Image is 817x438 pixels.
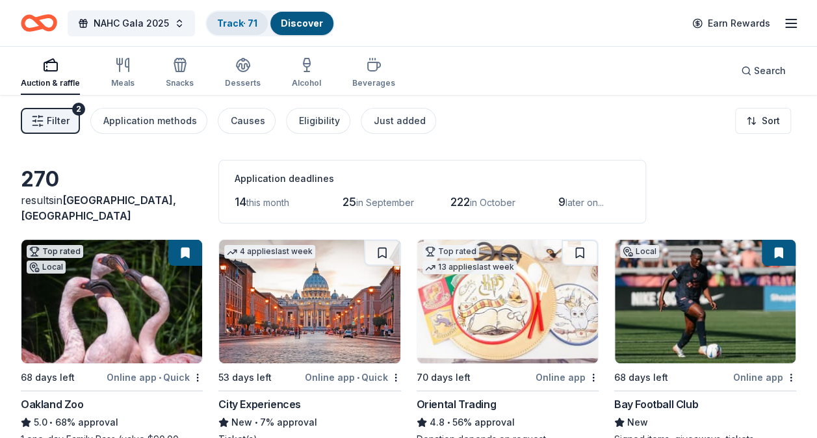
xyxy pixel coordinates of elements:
div: 68 days left [21,370,75,385]
img: Image for Oriental Trading [417,240,598,363]
span: in October [470,197,515,208]
span: New [627,415,648,430]
span: 222 [450,195,470,209]
span: 9 [558,195,565,209]
img: Image for City Experiences [219,240,400,363]
div: Snacks [166,78,194,88]
div: results [21,192,203,224]
span: later on... [565,197,604,208]
div: Online app Quick [107,369,203,385]
div: Meals [111,78,135,88]
img: Image for Bay Football Club [615,240,796,363]
div: Causes [231,113,265,129]
span: in September [356,197,414,208]
span: • [159,372,161,383]
div: 53 days left [218,370,272,385]
span: Filter [47,113,70,129]
span: • [255,417,258,428]
div: Alcohol [292,78,321,88]
button: Meals [111,52,135,95]
div: Online app [536,369,599,385]
div: Auction & raffle [21,78,80,88]
span: Search [754,63,786,79]
a: Home [21,8,57,38]
button: Desserts [225,52,261,95]
div: Online app [733,369,796,385]
span: • [357,372,359,383]
div: Application deadlines [235,171,630,187]
div: 70 days left [417,370,471,385]
div: Application methods [103,113,197,129]
a: Discover [281,18,323,29]
img: Image for Oakland Zoo [21,240,202,363]
div: 4 applies last week [224,245,315,259]
button: Snacks [166,52,194,95]
div: Oriental Trading [417,396,497,412]
div: 13 applies last week [422,261,517,274]
span: 14 [235,195,246,209]
span: • [49,417,53,428]
div: Top rated [27,245,83,258]
span: this month [246,197,289,208]
div: 7% approval [218,415,400,430]
div: 270 [21,166,203,192]
div: Desserts [225,78,261,88]
span: 4.8 [430,415,445,430]
span: • [447,417,450,428]
div: 2 [72,103,85,116]
div: Bay Football Club [614,396,698,412]
button: Eligibility [286,108,350,134]
div: Top rated [422,245,479,258]
span: in [21,194,176,222]
a: Earn Rewards [684,12,778,35]
span: NAHC Gala 2025 [94,16,169,31]
a: Track· 71 [217,18,257,29]
button: Alcohol [292,52,321,95]
button: Beverages [352,52,395,95]
div: 68 days left [614,370,668,385]
span: New [231,415,252,430]
button: Auction & raffle [21,52,80,95]
div: Online app Quick [305,369,401,385]
div: Local [620,245,659,258]
button: Track· 71Discover [205,10,335,36]
button: Application methods [90,108,207,134]
span: 25 [343,195,356,209]
span: [GEOGRAPHIC_DATA], [GEOGRAPHIC_DATA] [21,194,176,222]
div: Eligibility [299,113,340,129]
div: City Experiences [218,396,301,412]
div: Just added [374,113,426,129]
button: Just added [361,108,436,134]
div: Oakland Zoo [21,396,84,412]
div: Local [27,261,66,274]
div: 56% approval [417,415,599,430]
button: Sort [735,108,791,134]
button: Filter2 [21,108,80,134]
div: Beverages [352,78,395,88]
button: Search [731,58,796,84]
button: Causes [218,108,276,134]
div: 68% approval [21,415,203,430]
span: 5.0 [34,415,47,430]
button: NAHC Gala 2025 [68,10,195,36]
span: Sort [762,113,780,129]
